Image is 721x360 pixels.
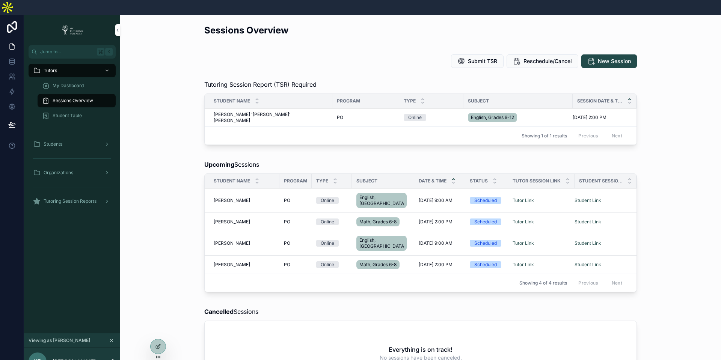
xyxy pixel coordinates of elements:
span: Date & Time [419,178,446,184]
a: Tutor Link [513,262,534,267]
a: Student Link [575,219,601,224]
div: Scheduled [474,197,497,204]
span: Program [284,178,307,184]
span: PO [337,114,343,121]
a: Tutor Link [513,240,534,246]
h2: Sessions Overview [204,24,288,36]
span: English, Grades 9-12 [471,114,514,121]
span: [PERSON_NAME] '[PERSON_NAME]' [PERSON_NAME] [214,111,328,124]
div: scrollable content [24,59,120,218]
span: Showing 1 of 1 results [522,133,567,139]
span: Viewing as [PERSON_NAME] [29,337,90,343]
div: Online [321,218,334,225]
span: Sessions [204,160,259,169]
span: Subject [356,178,377,184]
div: Online [321,197,334,204]
span: English, [GEOGRAPHIC_DATA] [359,194,404,206]
span: Jump to... [40,49,94,55]
span: [PERSON_NAME] [214,197,250,203]
div: Online [321,240,334,247]
span: PO [284,240,290,246]
h2: Everything is on track! [389,345,453,354]
a: Student Link [575,240,601,246]
span: Tutor Session Link [513,178,561,184]
span: Type [316,178,328,184]
span: [PERSON_NAME] [214,262,250,268]
button: Jump to...K [29,45,116,59]
a: Organizations [29,166,116,179]
span: [DATE] 2:00 PM [419,262,453,268]
a: Tutor Link [513,197,534,203]
span: Students [44,141,62,147]
a: Students [29,137,116,151]
a: Sessions Overview [38,94,116,107]
strong: Cancelled [204,308,234,315]
button: Reschedule/Cancel [507,54,578,68]
a: Tutoring Session Reports [29,194,116,208]
span: Tutors [44,68,57,74]
span: My Dashboard [53,83,84,89]
span: Tutoring Session Report (TSR) Required [204,80,317,89]
a: Student Table [38,109,116,122]
span: Tutoring Session Reports [44,198,97,204]
span: [DATE] 2:00 PM [573,114,606,121]
span: [DATE] 2:00 PM [419,219,453,225]
span: English, [GEOGRAPHIC_DATA] [359,237,404,249]
span: Student Name [214,178,250,184]
span: Student Table [53,113,82,119]
span: [DATE] 9:00 AM [419,240,453,246]
button: Submit TSR [451,54,504,68]
img: App logo [59,24,85,36]
span: Program [337,98,360,104]
span: Student Session Link [579,178,623,184]
span: Status [470,178,488,184]
span: Sessions Overview [53,98,93,104]
button: New Session [581,54,637,68]
span: Sessions [204,307,258,316]
a: Student Link [575,262,601,267]
div: Scheduled [474,240,497,247]
span: Student Name [214,98,250,104]
span: Reschedule/Cancel [523,57,572,65]
div: Scheduled [474,218,497,225]
span: Subject [468,98,489,104]
div: Online [321,261,334,268]
span: [PERSON_NAME] [214,240,250,246]
a: My Dashboard [38,79,116,92]
span: [DATE] 9:00 AM [419,197,453,203]
span: K [106,49,112,55]
span: PO [284,197,290,203]
span: Math, Grades 6-8 [359,219,397,225]
span: Organizations [44,170,73,176]
span: Submit TSR [468,57,497,65]
div: Online [408,114,422,121]
a: Tutor Link [513,219,534,224]
span: Type [404,98,416,104]
div: Scheduled [474,261,497,268]
span: PO [284,219,290,225]
span: Session Date & Time [577,98,623,104]
strong: Upcoming [204,161,234,168]
span: [PERSON_NAME] [214,219,250,225]
span: PO [284,262,290,268]
span: Math, Grades 6-8 [359,262,397,268]
a: Tutors [29,64,116,77]
span: Showing 4 of 4 results [519,280,567,286]
a: Student Link [575,197,601,203]
span: New Session [598,57,631,65]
